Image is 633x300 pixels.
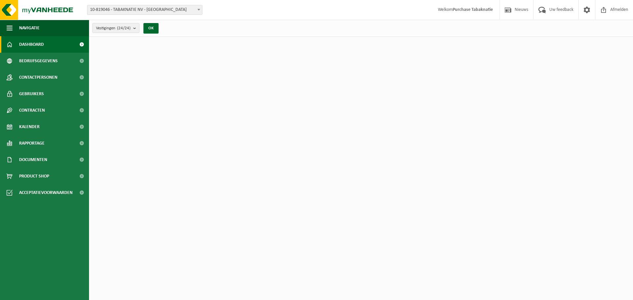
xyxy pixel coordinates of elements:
span: Rapportage [19,135,45,151]
button: OK [143,23,159,34]
span: 10-819046 - TABAKNATIE NV - ANTWERPEN [87,5,202,14]
span: Product Shop [19,168,49,184]
span: Bedrijfsgegevens [19,53,58,69]
span: Contracten [19,102,45,119]
span: Kalender [19,119,40,135]
span: Acceptatievoorwaarden [19,184,73,201]
button: Vestigingen(24/24) [92,23,139,33]
span: Documenten [19,151,47,168]
count: (24/24) [117,26,131,30]
span: Navigatie [19,20,40,36]
span: Dashboard [19,36,44,53]
span: Vestigingen [96,23,131,33]
span: Contactpersonen [19,69,57,86]
span: Gebruikers [19,86,44,102]
strong: Purchase Tabaknatie [453,7,493,12]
